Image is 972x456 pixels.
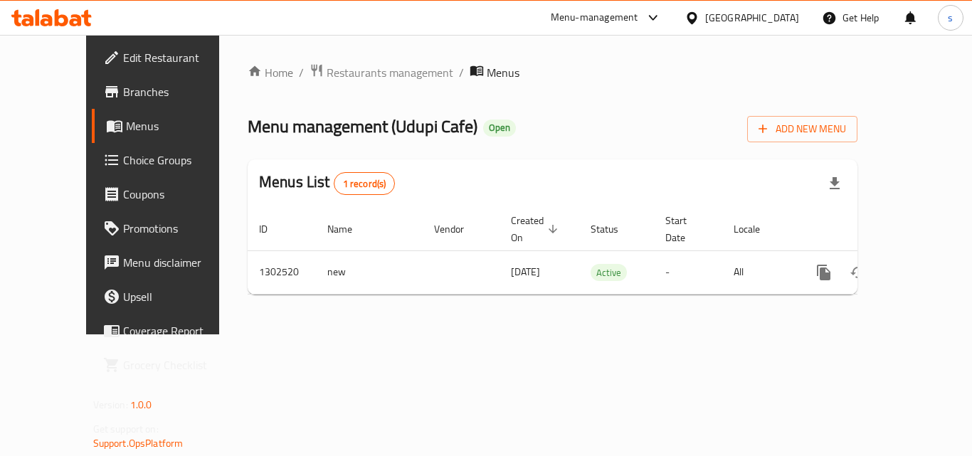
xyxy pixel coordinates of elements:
[92,245,248,280] a: Menu disclaimer
[92,75,248,109] a: Branches
[841,255,875,290] button: Change Status
[130,396,152,414] span: 1.0.0
[123,322,237,339] span: Coverage Report
[92,280,248,314] a: Upsell
[123,186,237,203] span: Coupons
[483,122,516,134] span: Open
[248,208,955,295] table: enhanced table
[92,109,248,143] a: Menus
[327,221,371,238] span: Name
[796,208,955,251] th: Actions
[93,434,184,452] a: Support.OpsPlatform
[327,64,453,81] span: Restaurants management
[316,250,423,294] td: new
[734,221,778,238] span: Locale
[92,348,248,382] a: Grocery Checklist
[92,314,248,348] a: Coverage Report
[948,10,953,26] span: s
[92,41,248,75] a: Edit Restaurant
[483,120,516,137] div: Open
[123,288,237,305] span: Upsell
[299,64,304,81] li: /
[93,420,159,438] span: Get support on:
[259,221,286,238] span: ID
[92,177,248,211] a: Coupons
[248,64,293,81] a: Home
[511,263,540,281] span: [DATE]
[459,64,464,81] li: /
[126,117,237,134] span: Menus
[759,120,846,138] span: Add New Menu
[259,171,395,195] h2: Menus List
[591,221,637,238] span: Status
[434,221,482,238] span: Vendor
[123,83,237,100] span: Branches
[722,250,796,294] td: All
[123,356,237,373] span: Grocery Checklist
[591,264,627,281] div: Active
[123,254,237,271] span: Menu disclaimer
[123,152,237,169] span: Choice Groups
[93,396,128,414] span: Version:
[123,220,237,237] span: Promotions
[747,116,857,142] button: Add New Menu
[551,9,638,26] div: Menu-management
[123,49,237,66] span: Edit Restaurant
[248,250,316,294] td: 1302520
[248,110,477,142] span: Menu management ( Udupi Cafe )
[487,64,519,81] span: Menus
[310,63,453,82] a: Restaurants management
[92,143,248,177] a: Choice Groups
[248,63,857,82] nav: breadcrumb
[705,10,799,26] div: [GEOGRAPHIC_DATA]
[665,212,705,246] span: Start Date
[818,166,852,201] div: Export file
[591,265,627,281] span: Active
[807,255,841,290] button: more
[92,211,248,245] a: Promotions
[334,177,395,191] span: 1 record(s)
[654,250,722,294] td: -
[511,212,562,246] span: Created On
